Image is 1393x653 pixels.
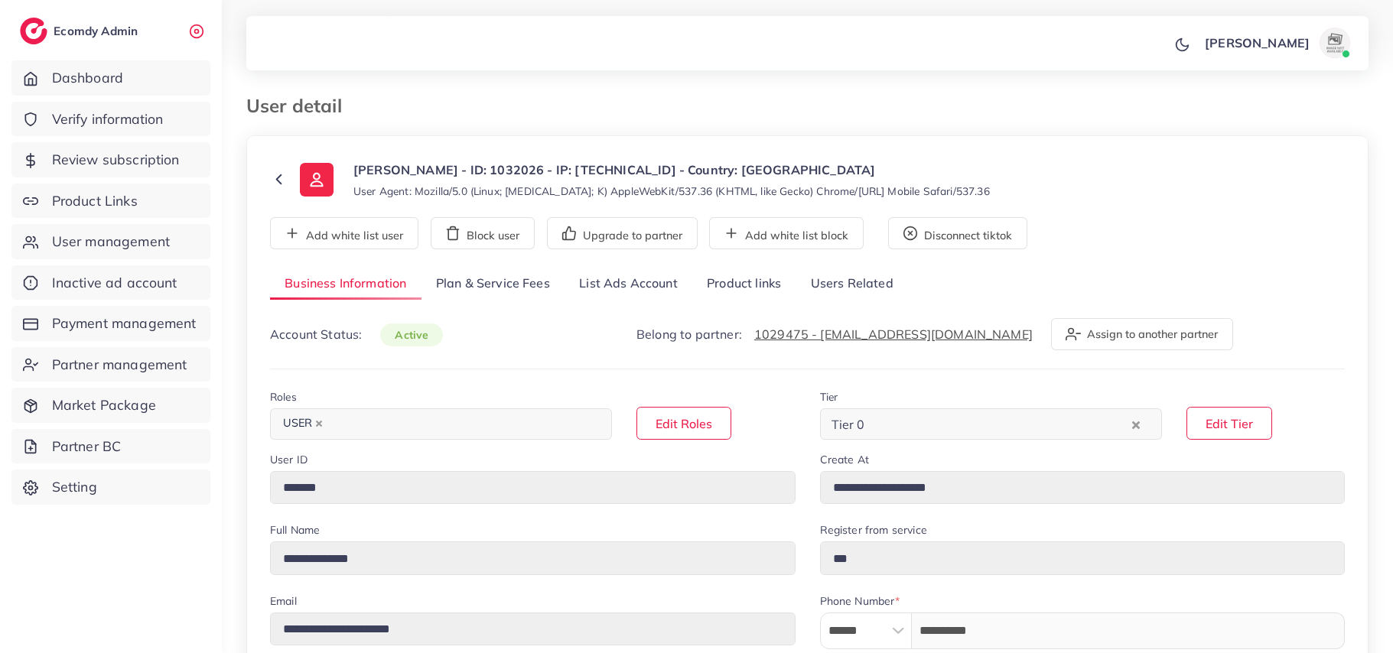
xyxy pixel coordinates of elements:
a: Users Related [796,268,907,301]
button: Block user [431,217,535,249]
span: Payment management [52,314,197,333]
button: Deselect USER [315,420,323,427]
label: Roles [270,389,297,404]
a: Review subscription [11,142,210,177]
button: Add white list user [270,217,418,249]
span: Review subscription [52,150,180,170]
a: Plan & Service Fees [421,268,565,301]
img: logo [20,18,47,44]
span: Verify information [52,109,164,129]
span: Partner management [52,355,187,375]
div: Search for option [820,408,1162,440]
img: avatar [1320,28,1350,58]
button: Add white list block [709,217,864,249]
a: Inactive ad account [11,265,210,301]
a: Partner BC [11,429,210,464]
img: ic-user-info.36bf1079.svg [300,163,334,197]
a: Partner management [11,347,210,382]
label: Tier [820,389,838,404]
a: Product Links [11,184,210,219]
a: Dashboard [11,60,210,96]
h2: Ecomdy Admin [54,24,142,38]
button: Clear Selected [1132,415,1140,433]
span: active [380,323,443,346]
label: Full Name [270,522,320,538]
span: USER [276,413,330,434]
a: Payment management [11,306,210,341]
span: Setting [52,477,97,497]
p: Account Status: [270,325,443,344]
label: User ID [270,452,308,467]
p: Belong to partner: [636,325,1033,343]
span: Tier 0 [828,413,868,436]
input: Search for option [869,412,1128,436]
button: Assign to another partner [1051,318,1233,350]
span: User management [52,232,170,252]
a: Market Package [11,388,210,423]
span: Dashboard [52,68,123,88]
span: Inactive ad account [52,273,177,293]
span: Partner BC [52,437,122,456]
a: Verify information [11,102,210,137]
button: Edit Tier [1186,407,1272,440]
button: Edit Roles [636,407,731,440]
span: Market Package [52,395,156,415]
a: logoEcomdy Admin [20,18,142,44]
small: User Agent: Mozilla/5.0 (Linux; [MEDICAL_DATA]; K) AppleWebKit/537.36 (KHTML, like Gecko) Chrome/... [353,184,990,199]
a: Product links [692,268,796,301]
input: Search for option [331,412,592,436]
h3: User detail [246,95,354,117]
span: Product Links [52,191,138,211]
label: Register from service [820,522,927,538]
a: User management [11,224,210,259]
label: Email [270,593,297,609]
p: [PERSON_NAME] - ID: 1032026 - IP: [TECHNICAL_ID] - Country: [GEOGRAPHIC_DATA] [353,161,990,179]
label: Create At [820,452,869,467]
a: Setting [11,469,210,505]
button: Disconnect tiktok [888,217,1027,249]
a: 1029475 - [EMAIL_ADDRESS][DOMAIN_NAME] [754,326,1033,342]
a: Business Information [270,268,421,301]
label: Phone Number [820,593,900,609]
button: Upgrade to partner [547,217,698,249]
div: Search for option [270,408,612,440]
p: [PERSON_NAME] [1205,34,1310,52]
a: [PERSON_NAME]avatar [1196,28,1356,58]
a: List Ads Account [565,268,692,301]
